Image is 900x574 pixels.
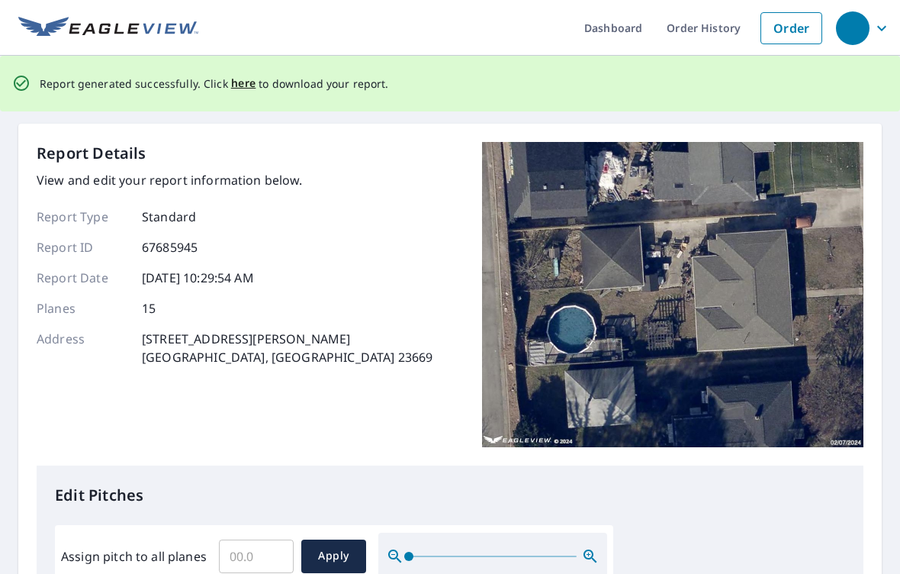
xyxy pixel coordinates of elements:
[142,208,196,226] p: Standard
[313,547,354,566] span: Apply
[142,299,156,318] p: 15
[760,12,822,44] a: Order
[37,238,128,256] p: Report ID
[37,208,128,226] p: Report Type
[142,238,198,256] p: 67685945
[37,142,146,165] p: Report Details
[18,17,198,40] img: EV Logo
[40,74,389,93] p: Report generated successfully. Click to download your report.
[482,142,863,447] img: Top image
[37,269,128,287] p: Report Date
[37,299,128,318] p: Planes
[55,484,845,507] p: Edit Pitches
[142,330,432,366] p: [STREET_ADDRESS][PERSON_NAME] [GEOGRAPHIC_DATA], [GEOGRAPHIC_DATA] 23669
[61,547,207,566] label: Assign pitch to all planes
[37,330,128,366] p: Address
[231,74,256,93] button: here
[37,171,432,189] p: View and edit your report information below.
[301,540,366,573] button: Apply
[142,269,254,287] p: [DATE] 10:29:54 AM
